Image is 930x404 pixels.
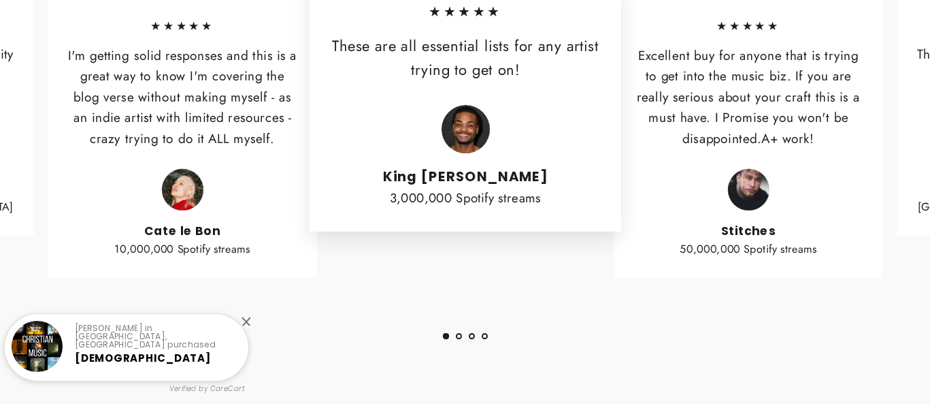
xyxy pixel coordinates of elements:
[482,333,488,339] button: 4
[67,241,297,259] p: 10,000,000 Spotify streams
[456,333,462,339] button: 2
[469,333,475,339] button: 3
[169,384,246,394] small: Verified by CareCart
[633,18,863,36] span: ★★★★★
[332,189,599,209] p: 3,000,000 Spotify streams
[633,224,863,238] cite: Stitches
[75,324,237,349] p: [PERSON_NAME] in [GEOGRAPHIC_DATA], [GEOGRAPHIC_DATA] purchased
[332,35,599,82] p: These are all essential lists for any artist trying to get on!
[67,18,297,36] span: ★★★★★
[443,333,449,339] button: 1
[441,105,490,154] img: King Bach Music
[67,46,297,149] p: I'm getting solid responses and this is a great way to know I'm covering the blog verse without m...
[75,351,211,377] a: [DEMOGRAPHIC_DATA] Playlist Placem...
[332,2,599,24] span: ★★★★★
[633,46,863,149] p: Excellent buy for anyone that is trying to get into the music biz. If you are really serious abou...
[161,169,203,211] img: Cate Le Bon
[332,169,599,185] cite: King [PERSON_NAME]
[67,224,297,238] cite: Cate le Bon
[727,169,769,211] img: Stitches Rapper
[633,241,863,259] p: 50,000,000 Spotify streams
